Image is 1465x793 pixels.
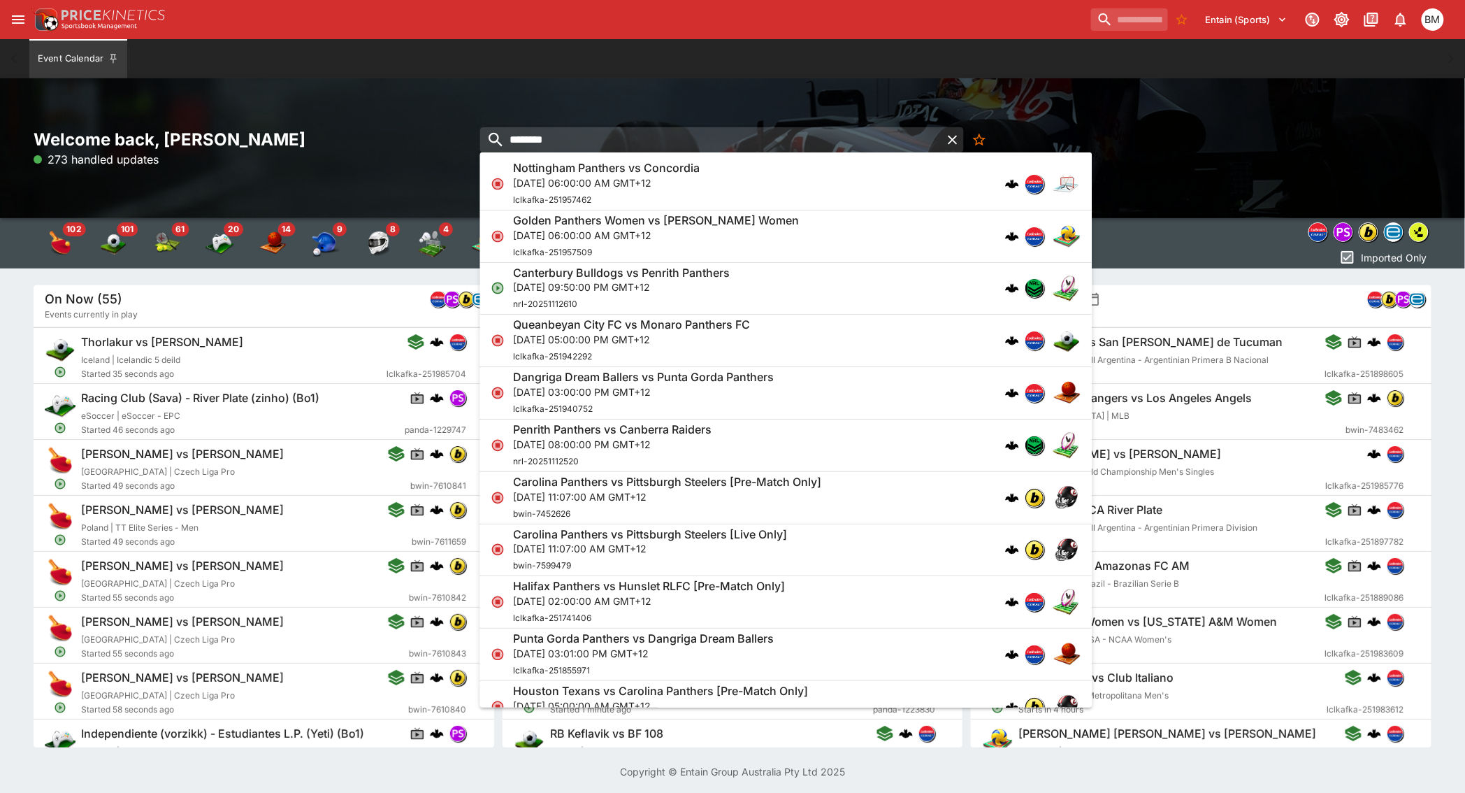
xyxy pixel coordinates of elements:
div: Basketball [259,229,287,257]
div: cerberus [1368,335,1382,349]
div: cerberus [1006,595,1020,609]
div: bwin [449,557,466,574]
img: bwin.png [450,670,466,685]
svg: Closed [491,386,505,400]
span: lclkafka-251855971 [514,665,591,676]
span: Starts in 4 hours [1018,535,1325,549]
svg: Closed [491,177,505,191]
img: bwin.png [1026,541,1044,559]
svg: Closed [491,229,505,243]
span: Started 35 seconds ago [81,367,387,381]
span: Starts in 4 hours [1018,479,1325,493]
span: lclkafka-251957462 [514,194,592,205]
span: USA | Volleyball USA - NCAA Women's [1018,634,1171,645]
img: lclkafka.png [1388,614,1403,629]
span: lclkafka-251983609 [1325,647,1404,661]
p: [DATE] 02:00:00 AM GMT+12 [514,594,786,608]
span: [GEOGRAPHIC_DATA] | Czech Liga Pro [81,634,235,645]
img: logo-cerberus.svg [1368,447,1382,461]
img: table_tennis.png [45,445,75,476]
button: Documentation [1359,7,1384,32]
img: logo-cerberus.svg [1006,595,1020,609]
img: logo-cerberus.svg [430,391,444,405]
input: search [1091,8,1168,31]
span: nrl-20251112610 [514,299,578,309]
div: cerberus [1368,559,1382,573]
span: lclkafka-251942292 [514,351,593,362]
img: logo-cerberus.svg [1368,391,1382,405]
span: Starts in 4 hours [1018,647,1325,661]
div: cerberus [1006,281,1020,295]
svg: Closed [491,490,505,504]
svg: Closed [491,648,505,662]
div: pandascore [449,390,466,406]
div: bwin [449,501,466,518]
button: BJ Martin [1417,4,1448,35]
div: lclkafka [1025,331,1045,350]
img: lclkafka.png [1388,558,1403,573]
svg: Open [491,281,505,295]
img: logo-cerberus.svg [430,335,444,349]
span: 20 [224,222,243,236]
span: bwin-7483462 [1346,423,1404,437]
div: lclkafka [1387,613,1404,630]
div: cerberus [430,447,444,461]
span: lclkafka-251897782 [1326,535,1404,549]
img: logo-cerberus.svg [430,727,444,741]
span: 101 [117,222,138,236]
div: cerberus [1006,490,1020,504]
img: nrl.png [1026,279,1044,297]
h6: Thorlakur vs [PERSON_NAME] [81,335,243,350]
span: 102 [62,222,85,236]
img: basketball [259,229,287,257]
div: lclkafka [1387,501,1404,518]
img: lclkafka.png [1026,593,1044,611]
span: Starts in 4 hours [1018,591,1325,605]
p: [DATE] 08:00:00 PM GMT+12 [514,437,712,452]
h6: Dangriga Dream Ballers vs Punta Gorda Panthers [514,370,774,385]
span: 9 [333,222,347,236]
h6: Nottingham Panthers vs Concordia [514,161,700,176]
img: logo-cerberus.svg [430,503,444,517]
p: [DATE] 05:00:00 PM GMT+12 [514,332,751,347]
img: soccer.png [1053,327,1081,355]
img: soccer [99,229,127,257]
img: logo-cerberus.svg [430,447,444,461]
div: pandascore [1334,222,1353,242]
span: panda-1229747 [405,423,466,437]
span: 4 [439,222,453,236]
img: soccer.png [514,725,544,756]
button: Notifications [1388,7,1413,32]
h6: Carolina Panthers vs Pittsburgh Steelers [Live Only] [514,527,788,541]
input: search [479,127,941,152]
div: bwin [1359,222,1378,242]
img: bwin.png [450,614,466,629]
img: american_football.png [1053,693,1081,721]
span: [GEOGRAPHIC_DATA] | Czech Liga Pro [81,578,235,589]
div: cerberus [1368,615,1382,629]
img: lclkafka.png [1388,670,1403,685]
img: logo-cerberus.svg [1368,335,1382,349]
p: [DATE] 09:50:00 PM GMT+12 [514,280,730,294]
img: volleyball.png [1053,222,1081,250]
div: cerberus [1006,229,1020,243]
span: 14 [277,222,295,236]
img: bwin.png [1026,488,1044,506]
button: Connected to PK [1300,7,1325,32]
span: lclkafka-251741406 [514,613,592,623]
div: Badminton [418,229,446,257]
span: Brazil | Football Brazil - Brazilian Serie B [1018,578,1179,589]
h6: Penrith Panthers vs Canberra Raiders [514,422,712,437]
div: lclkafka [430,291,447,308]
div: lclkafka [449,334,466,350]
p: Imported Only [1362,250,1427,265]
img: logo-cerberus.svg [1006,700,1020,714]
img: rugby_league.png [1053,274,1081,302]
span: lclkafka-251985776 [1326,479,1404,493]
img: lclkafka.png [1388,334,1403,350]
img: lclkafka.png [919,726,934,741]
img: table_tennis.png [45,557,75,588]
img: lclkafka.png [1026,645,1044,664]
img: lclkafka.png [431,292,446,307]
span: 61 [171,222,189,236]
